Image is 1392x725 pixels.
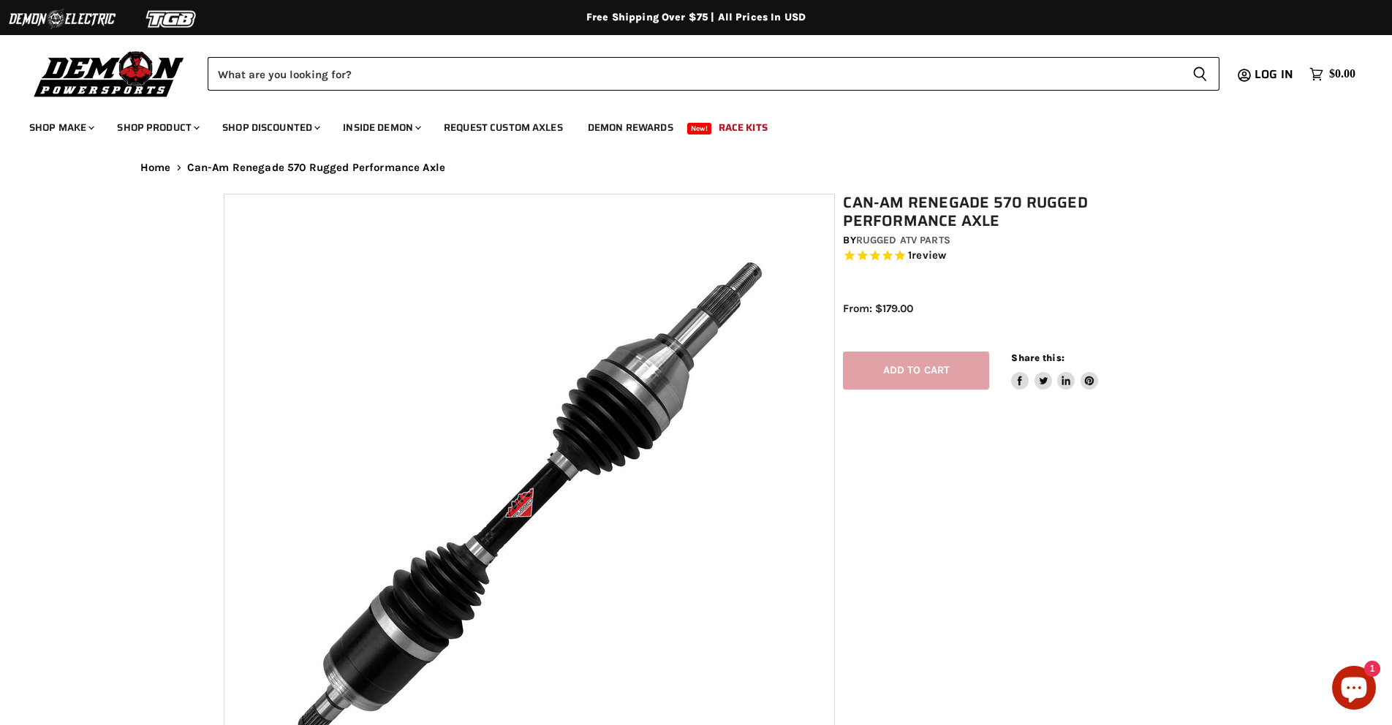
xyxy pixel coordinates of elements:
[1181,57,1219,91] button: Search
[332,113,430,143] a: Inside Demon
[18,107,1352,143] ul: Main menu
[433,113,574,143] a: Request Custom Axles
[908,249,946,262] span: 1 reviews
[843,232,1176,248] div: by
[912,249,946,262] span: review
[117,5,227,33] img: TGB Logo 2
[1248,68,1302,81] a: Log in
[843,248,1176,264] span: Rated 5.0 out of 5 stars 1 reviews
[1329,67,1355,81] span: $0.00
[687,123,712,134] span: New!
[106,113,208,143] a: Shop Product
[18,113,103,143] a: Shop Make
[208,57,1219,91] form: Product
[1302,64,1363,85] a: $0.00
[1011,352,1064,363] span: Share this:
[708,113,779,143] a: Race Kits
[111,11,1281,24] div: Free Shipping Over $75 | All Prices In USD
[843,194,1176,230] h1: Can-Am Renegade 570 Rugged Performance Axle
[1011,352,1098,390] aside: Share this:
[856,234,950,246] a: Rugged ATV Parts
[208,57,1181,91] input: Search
[140,162,171,174] a: Home
[7,5,117,33] img: Demon Electric Logo 2
[577,113,684,143] a: Demon Rewards
[1255,65,1293,83] span: Log in
[843,302,913,315] span: From: $179.00
[211,113,329,143] a: Shop Discounted
[1328,666,1380,713] inbox-online-store-chat: Shopify online store chat
[111,162,1281,174] nav: Breadcrumbs
[29,48,189,99] img: Demon Powersports
[187,162,445,174] span: Can-Am Renegade 570 Rugged Performance Axle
